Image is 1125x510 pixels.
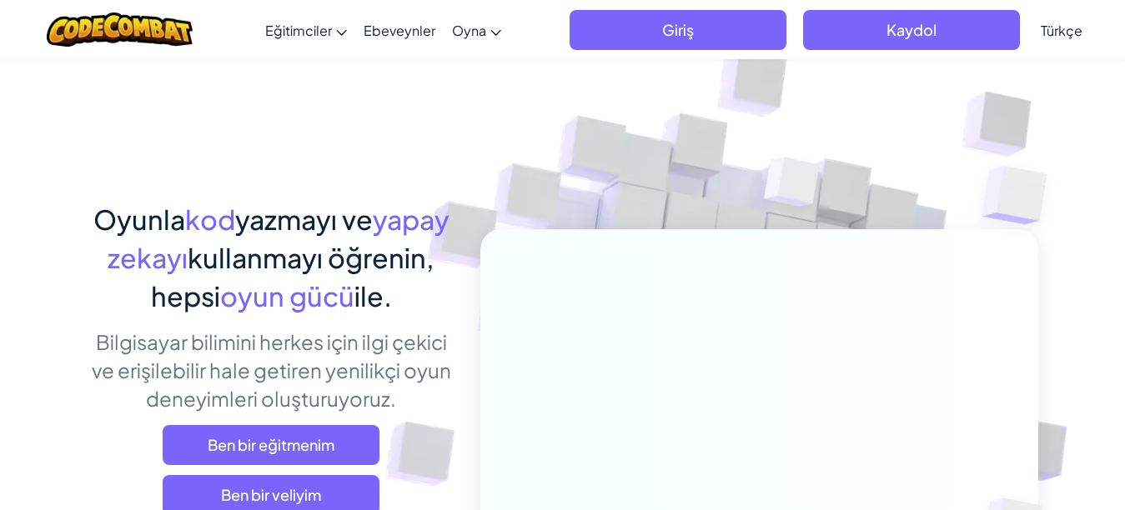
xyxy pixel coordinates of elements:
[93,202,185,236] span: Oyunla
[265,22,332,39] span: Eğitimciler
[151,241,435,312] span: kullanmayı öğrenin, hepsi
[355,7,444,52] a: Ebeveynler
[235,202,373,236] span: yazmayı ve
[1032,7,1091,52] a: Türkçe
[354,279,392,312] span: ile.
[570,10,786,50] button: Giriş
[1041,22,1082,39] span: Türkçe
[949,125,1093,266] img: Overlap cubes
[185,202,235,236] span: kod
[220,279,354,312] span: oyun gücü
[257,7,355,52] a: Eğitimciler
[803,10,1020,50] button: Kaydol
[444,7,510,52] a: Oyna
[163,425,379,465] a: Ben bir eğitmenim
[47,12,193,47] img: CodeCombat logo
[88,327,455,412] p: Bilgisayar bilimini herkes için ilgi çekici ve erişilebilir hale getiren yenilikçi oyun deneyimle...
[732,124,852,248] img: Overlap cubes
[452,22,486,39] span: Oyna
